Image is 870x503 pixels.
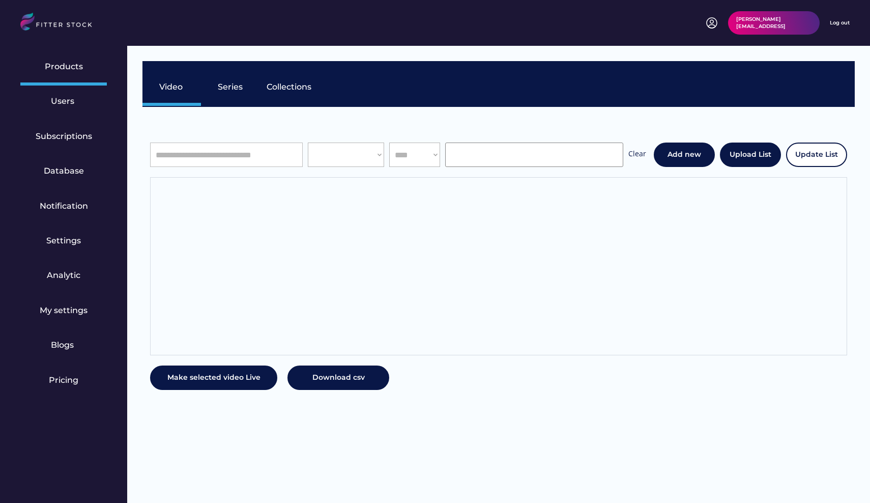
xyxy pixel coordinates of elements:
[720,143,781,167] button: Upload List
[786,143,847,167] button: Update List
[267,81,311,93] div: Collections
[20,13,101,34] img: LOGO.svg
[45,61,83,72] div: Products
[51,340,76,351] div: Blogs
[830,19,850,26] div: Log out
[49,375,78,386] div: Pricing
[40,201,88,212] div: Notification
[36,131,92,142] div: Subscriptions
[706,17,718,29] img: profile-circle.svg
[40,305,88,316] div: My settings
[218,81,243,93] div: Series
[628,149,646,161] div: Clear
[159,81,185,93] div: Video
[287,366,389,390] button: Download csv
[654,143,715,167] button: Add new
[51,96,76,107] div: Users
[736,16,811,30] div: [PERSON_NAME][EMAIL_ADDRESS]
[47,270,80,281] div: Analytic
[150,366,277,390] button: Make selected video Live
[46,235,81,246] div: Settings
[44,165,84,177] div: Database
